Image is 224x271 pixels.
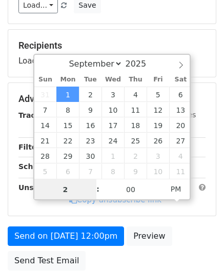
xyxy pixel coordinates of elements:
span: September 22, 2025 [56,133,79,148]
span: September 19, 2025 [147,117,169,133]
span: September 25, 2025 [124,133,147,148]
span: September 14, 2025 [34,117,57,133]
a: Preview [127,226,172,246]
span: Wed [101,76,124,83]
a: Copy unsubscribe link [69,195,161,204]
span: September 5, 2025 [147,87,169,102]
strong: Filters [18,143,45,151]
span: October 4, 2025 [169,148,192,163]
span: September 24, 2025 [101,133,124,148]
span: October 11, 2025 [169,163,192,179]
span: September 29, 2025 [56,148,79,163]
span: September 15, 2025 [56,117,79,133]
span: October 9, 2025 [124,163,147,179]
span: Mon [56,76,79,83]
span: August 31, 2025 [34,87,57,102]
span: September 26, 2025 [147,133,169,148]
strong: Tracking [18,111,53,119]
span: Tue [79,76,101,83]
span: October 8, 2025 [101,163,124,179]
span: October 7, 2025 [79,163,101,179]
span: September 27, 2025 [169,133,192,148]
span: September 4, 2025 [124,87,147,102]
input: Minute [99,179,162,200]
iframe: Chat Widget [173,222,224,271]
a: Send Test Email [8,251,86,270]
span: : [96,179,99,199]
div: Loading... [18,40,206,67]
strong: Schedule [18,162,55,171]
span: September 30, 2025 [79,148,101,163]
span: October 3, 2025 [147,148,169,163]
span: September 18, 2025 [124,117,147,133]
span: October 10, 2025 [147,163,169,179]
span: October 1, 2025 [101,148,124,163]
span: October 2, 2025 [124,148,147,163]
span: September 7, 2025 [34,102,57,117]
span: Thu [124,76,147,83]
span: September 2, 2025 [79,87,101,102]
span: September 28, 2025 [34,148,57,163]
strong: Unsubscribe [18,183,69,192]
span: Fri [147,76,169,83]
span: September 10, 2025 [101,102,124,117]
span: September 13, 2025 [169,102,192,117]
span: Sun [34,76,57,83]
span: September 12, 2025 [147,102,169,117]
span: September 6, 2025 [169,87,192,102]
input: Hour [34,179,97,200]
span: October 6, 2025 [56,163,79,179]
span: September 16, 2025 [79,117,101,133]
span: September 3, 2025 [101,87,124,102]
span: September 1, 2025 [56,87,79,102]
span: Click to toggle [162,179,190,199]
a: Send on [DATE] 12:00pm [8,226,124,246]
span: September 11, 2025 [124,102,147,117]
h5: Advanced [18,93,206,105]
span: September 23, 2025 [79,133,101,148]
input: Year [123,59,159,69]
span: September 8, 2025 [56,102,79,117]
span: September 20, 2025 [169,117,192,133]
span: September 9, 2025 [79,102,101,117]
span: September 21, 2025 [34,133,57,148]
span: September 17, 2025 [101,117,124,133]
h5: Recipients [18,40,206,51]
span: Sat [169,76,192,83]
span: October 5, 2025 [34,163,57,179]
